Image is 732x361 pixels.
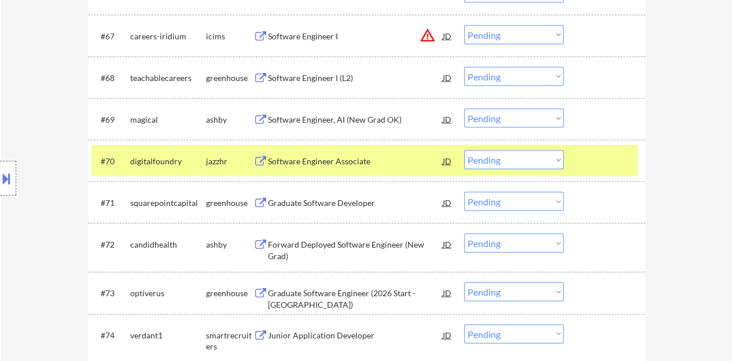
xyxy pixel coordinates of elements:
[268,288,443,310] div: Graduate Software Engineer (2026 Start - [GEOGRAPHIC_DATA])
[268,156,443,167] div: Software Engineer Associate
[442,234,453,255] div: JD
[442,150,453,171] div: JD
[268,197,443,209] div: Graduate Software Developer
[206,330,253,352] div: smartrecruiters
[206,288,253,299] div: greenhouse
[101,288,121,299] div: #73
[101,330,121,341] div: #74
[206,72,253,84] div: greenhouse
[101,31,121,42] div: #67
[130,330,206,341] div: verdant1
[206,114,253,126] div: ashby
[442,109,453,130] div: JD
[420,27,436,43] button: warning_amber
[268,239,443,261] div: Forward Deployed Software Engineer (New Grad)
[268,330,443,341] div: Junior Application Developer
[206,156,253,167] div: jazzhr
[442,192,453,213] div: JD
[442,325,453,345] div: JD
[268,31,443,42] div: Software Engineer I
[442,25,453,46] div: JD
[130,288,206,299] div: optiverus
[442,282,453,303] div: JD
[268,72,443,84] div: Software Engineer I (L2)
[442,67,453,88] div: JD
[206,197,253,209] div: greenhouse
[130,31,206,42] div: careers-iridium
[206,239,253,251] div: ashby
[268,114,443,126] div: Software Engineer, AI (New Grad OK)
[206,31,253,42] div: icims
